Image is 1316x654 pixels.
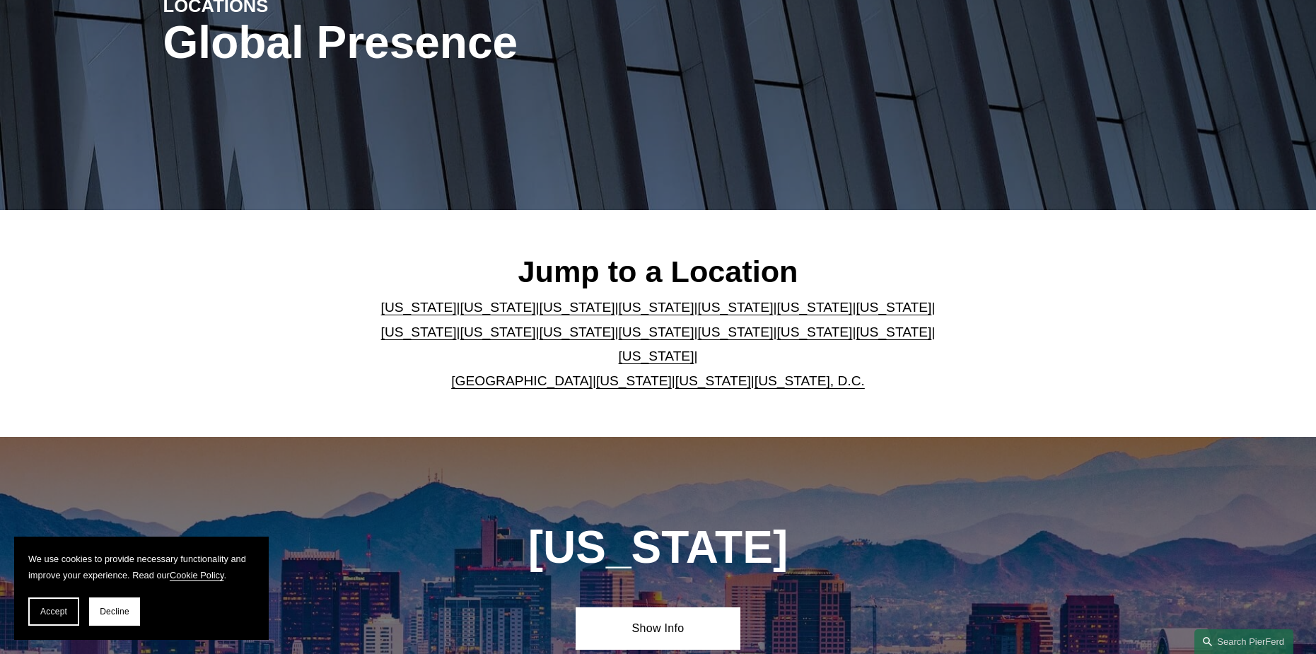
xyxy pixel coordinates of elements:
[170,570,224,580] a: Cookie Policy
[40,607,67,617] span: Accept
[89,597,140,626] button: Decline
[697,300,773,315] a: [US_STATE]
[596,373,672,388] a: [US_STATE]
[28,597,79,626] button: Accept
[100,607,129,617] span: Decline
[28,551,255,583] p: We use cookies to provide necessary functionality and improve your experience. Read our .
[1194,629,1293,654] a: Search this site
[675,373,751,388] a: [US_STATE]
[452,522,864,573] h1: [US_STATE]
[856,300,931,315] a: [US_STATE]
[381,325,457,339] a: [US_STATE]
[619,325,694,339] a: [US_STATE]
[697,325,773,339] a: [US_STATE]
[856,325,931,339] a: [US_STATE]
[576,607,740,650] a: Show Info
[540,325,615,339] a: [US_STATE]
[14,537,269,640] section: Cookie banner
[619,300,694,315] a: [US_STATE]
[163,17,823,69] h1: Global Presence
[369,253,947,290] h2: Jump to a Location
[776,325,852,339] a: [US_STATE]
[451,373,593,388] a: [GEOGRAPHIC_DATA]
[381,300,457,315] a: [US_STATE]
[540,300,615,315] a: [US_STATE]
[776,300,852,315] a: [US_STATE]
[369,296,947,393] p: | | | | | | | | | | | | | | | | | |
[619,349,694,363] a: [US_STATE]
[460,325,536,339] a: [US_STATE]
[755,373,865,388] a: [US_STATE], D.C.
[460,300,536,315] a: [US_STATE]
